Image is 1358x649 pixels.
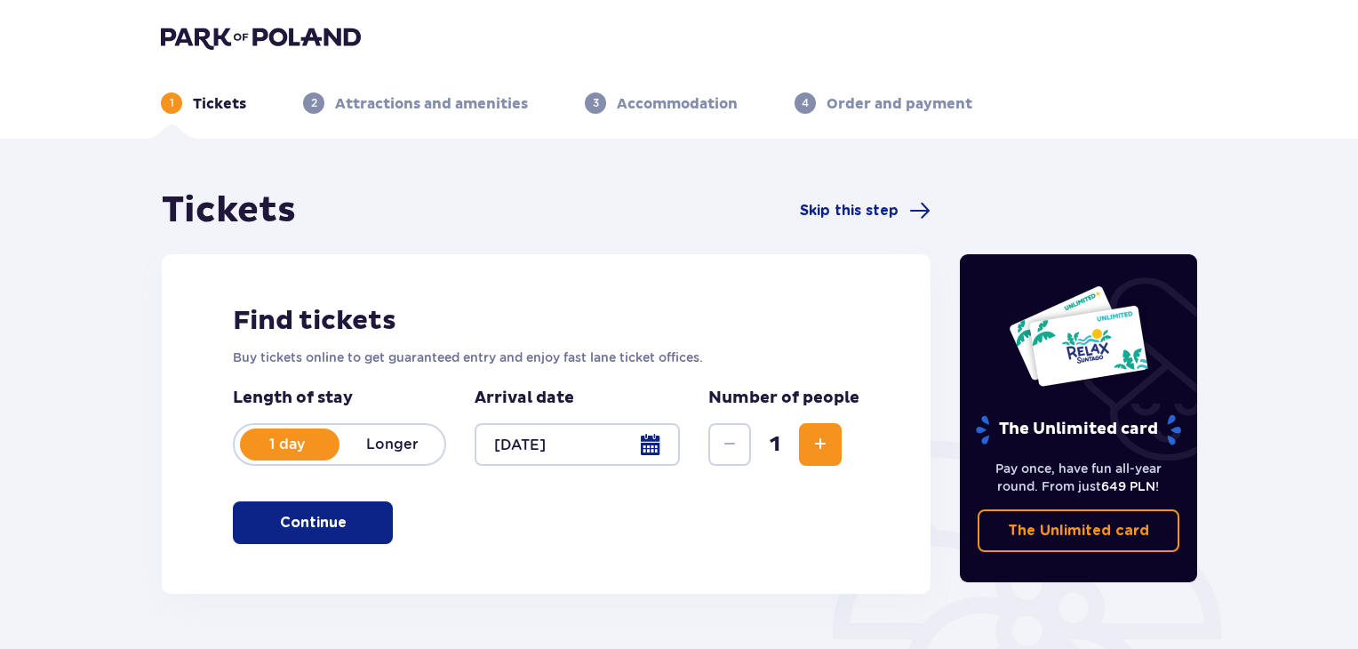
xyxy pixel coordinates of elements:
a: The Unlimited card [978,509,1180,552]
button: Decrease [708,423,751,466]
h2: Find tickets [233,304,859,338]
p: Accommodation [617,94,738,114]
h1: Tickets [162,188,296,233]
p: Arrival date [475,388,574,409]
span: 649 PLN [1101,479,1155,493]
a: Skip this step [800,200,931,221]
p: 2 [311,95,317,111]
p: Length of stay [233,388,446,409]
p: 1 day [235,435,339,454]
p: Tickets [193,94,246,114]
p: Order and payment [827,94,972,114]
p: Pay once, have fun all-year round. From just ! [978,460,1180,495]
p: Buy tickets online to get guaranteed entry and enjoy fast lane ticket offices. [233,349,859,366]
p: Continue [280,513,347,533]
p: Attractions and amenities [335,94,528,114]
img: Park of Poland logo [161,25,361,50]
p: 1 [170,95,174,111]
p: The Unlimited card [1008,521,1149,541]
button: Continue [233,501,393,544]
p: Number of people [708,388,859,409]
div: 2Attractions and amenities [303,92,528,114]
div: 1Tickets [161,92,246,114]
button: Increase [799,423,842,466]
span: Skip this step [800,201,899,220]
p: Longer [339,435,444,454]
p: 4 [802,95,809,111]
div: 4Order and payment [795,92,972,114]
div: 3Accommodation [585,92,738,114]
p: 3 [593,95,599,111]
img: Two entry cards to Suntago with the word 'UNLIMITED RELAX', featuring a white background with tro... [1008,284,1149,388]
p: The Unlimited card [974,414,1183,445]
span: 1 [755,431,795,458]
